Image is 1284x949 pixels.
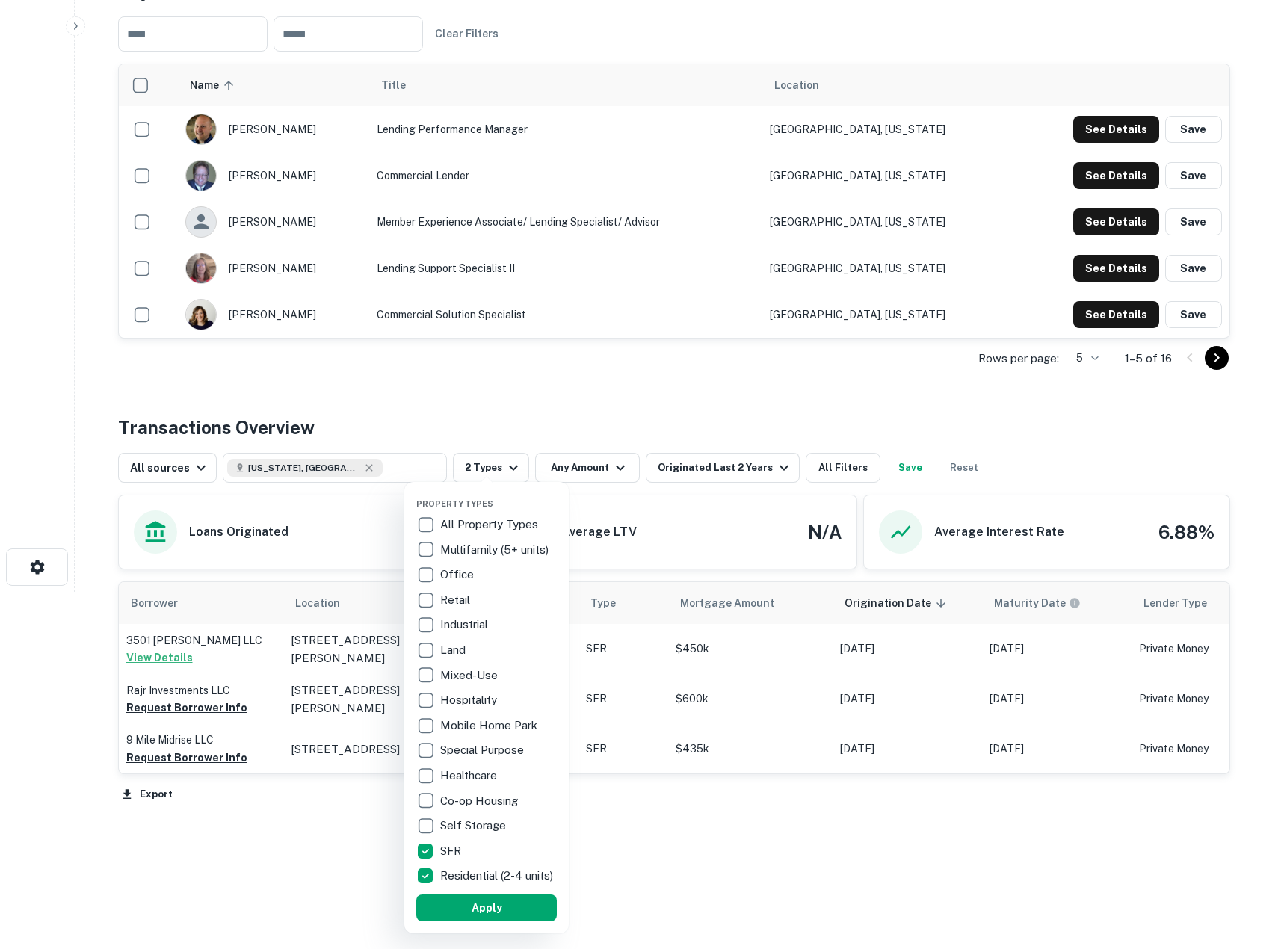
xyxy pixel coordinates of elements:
[440,667,501,684] p: Mixed-Use
[416,894,557,921] button: Apply
[440,591,473,609] p: Retail
[440,641,469,659] p: Land
[440,616,491,634] p: Industrial
[440,691,500,709] p: Hospitality
[440,767,500,785] p: Healthcare
[440,867,556,885] p: Residential (2-4 units)
[440,741,527,759] p: Special Purpose
[1209,829,1284,901] iframe: Chat Widget
[440,541,552,559] p: Multifamily (5+ units)
[416,499,493,508] span: Property Types
[440,817,509,835] p: Self Storage
[440,516,541,534] p: All Property Types
[440,566,477,584] p: Office
[440,842,464,860] p: SFR
[440,717,540,735] p: Mobile Home Park
[440,792,521,810] p: Co-op Housing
